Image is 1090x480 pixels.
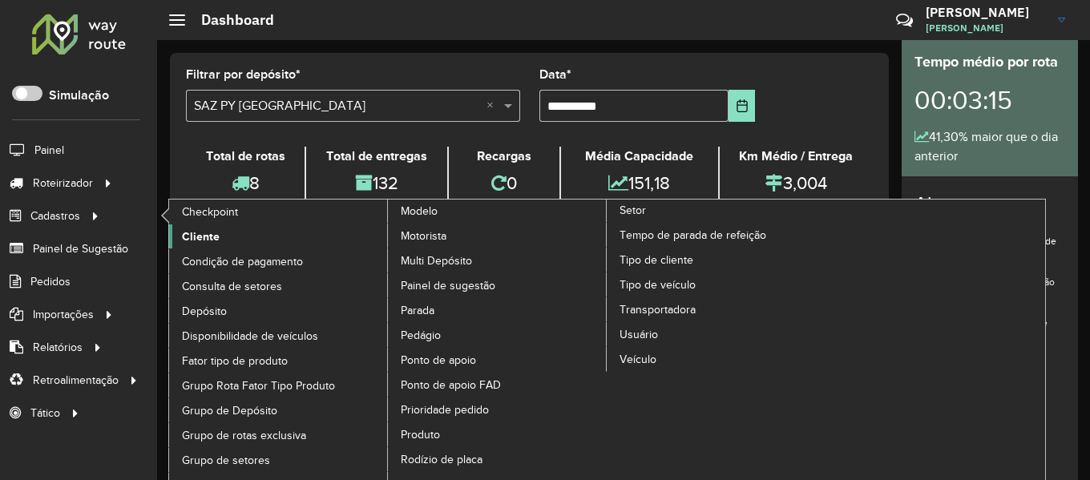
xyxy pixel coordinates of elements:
span: Prioridade pedido [401,401,489,418]
span: Veículo [620,351,656,368]
a: Transportadora [607,297,826,321]
a: Grupo Rota Fator Tipo Produto [169,373,389,397]
span: Pedidos [30,273,71,290]
div: 00:03:15 [914,73,1065,127]
span: [PERSON_NAME] [926,21,1046,35]
div: 41,30% maior que o dia anterior [914,127,1065,166]
span: Modelo [401,203,438,220]
a: Ponto de apoio FAD [388,373,608,397]
span: Depósito [182,303,227,320]
a: Prioridade pedido [388,397,608,422]
a: Consulta de setores [169,274,389,298]
span: Painel de sugestão [401,277,495,294]
div: 3,004 [724,166,869,200]
a: Checkpoint [169,200,389,224]
span: Tipo de cliente [620,252,693,268]
a: Motorista [388,224,608,248]
span: Tipo de veículo [620,276,696,293]
h3: [PERSON_NAME] [926,5,1046,20]
label: Filtrar por depósito [186,65,301,84]
a: Fator tipo de produto [169,349,389,373]
a: Parada [388,298,608,322]
a: Pedágio [388,323,608,347]
span: Setor [620,202,646,219]
span: Grupo de rotas exclusiva [182,427,306,444]
a: Veículo [607,347,826,371]
a: Rodízio de placa [388,447,608,471]
label: Simulação [49,86,109,105]
span: Parada [401,302,434,319]
a: Tipo de cliente [607,248,826,272]
span: Cadastros [30,208,80,224]
span: Transportadora [620,301,696,318]
a: Condição de pagamento [169,249,389,273]
span: Ponto de apoio FAD [401,377,501,393]
span: Disponibilidade de veículos [182,328,318,345]
span: Multi Depósito [401,252,472,269]
div: Total de entregas [310,147,442,166]
span: Grupo de Depósito [182,402,277,419]
span: Painel de Sugestão [33,240,128,257]
span: Grupo Rota Fator Tipo Produto [182,377,335,394]
a: Grupo de setores [169,448,389,472]
a: Painel de sugestão [388,273,608,297]
div: 132 [310,166,442,200]
div: 0 [453,166,555,200]
a: Multi Depósito [388,248,608,272]
a: Tempo de parada de refeição [607,223,826,247]
span: Motorista [401,228,446,244]
h2: Dashboard [185,11,274,29]
span: Importações [33,306,94,323]
div: Recargas [453,147,555,166]
h4: Alertas [914,192,1065,216]
a: Disponibilidade de veículos [169,324,389,348]
span: Checkpoint [182,204,238,220]
span: Grupo de setores [182,452,270,469]
span: Ponto de apoio [401,352,476,369]
span: Retroalimentação [33,372,119,389]
div: Total de rotas [190,147,301,166]
span: Condição de pagamento [182,253,303,270]
span: Cliente [182,228,220,245]
span: Usuário [620,326,658,343]
button: Choose Date [729,90,755,122]
div: Km Médio / Entrega [724,147,869,166]
span: Consulta de setores [182,278,282,295]
span: Tempo de parada de refeição [620,227,766,244]
div: 151,18 [565,166,713,200]
span: Clear all [486,96,500,115]
a: Grupo de Depósito [169,398,389,422]
div: Tempo médio por rota [914,51,1065,73]
span: Produto [401,426,440,443]
div: 8 [190,166,301,200]
a: Depósito [169,299,389,323]
span: Pedágio [401,327,441,344]
span: Painel [34,142,64,159]
span: Roteirizador [33,175,93,192]
span: Fator tipo de produto [182,353,288,369]
a: Tipo de veículo [607,272,826,296]
a: Ponto de apoio [388,348,608,372]
a: Grupo de rotas exclusiva [169,423,389,447]
span: Rodízio de placa [401,451,482,468]
a: Contato Rápido [887,3,922,38]
a: Cliente [169,224,389,248]
span: Relatórios [33,339,83,356]
a: Produto [388,422,608,446]
div: Média Capacidade [565,147,713,166]
a: Usuário [607,322,826,346]
span: Tático [30,405,60,422]
label: Data [539,65,571,84]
